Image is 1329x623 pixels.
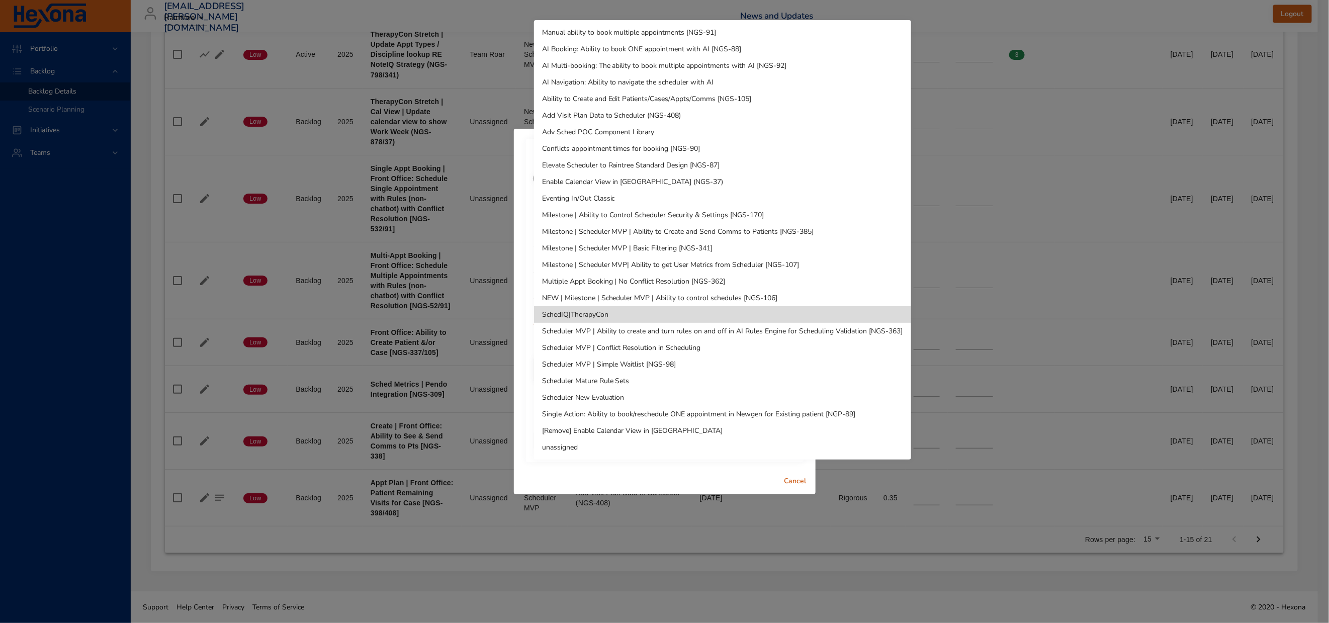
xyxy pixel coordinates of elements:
[534,373,911,389] li: Scheduler Mature Rule Sets
[534,24,911,41] li: Manual ability to book multiple appointments [NGS-91]
[534,273,911,290] li: Multiple Appt Booking | No Conflict Resolution [NGS-362]
[534,356,911,373] li: Scheduler MVP | Simple Waitlist [NGS-98]
[534,41,911,57] li: AI Booking: Ability to book ONE appointment with AI [NGS-88]
[534,223,911,240] li: Milestone | Scheduler MVP | Ability to Create and Send Comms to Patients [NGS-385]
[534,207,911,223] li: Milestone | Ability to Control Scheduler Security & Settings [NGS-170]
[534,107,911,124] li: Add Visit Plan Data to Scheduler (NGS-408)
[534,124,911,140] li: Adv Sched POC Component Library
[534,323,911,339] li: Scheduler MVP | Ability to create and turn rules on and off in AI Rules Engine for Scheduling Val...
[534,406,911,422] li: Single Action: Ability to book/reschedule ONE appointment in Newgen for Existing patient [NGP-89]
[534,157,911,173] li: Elevate Scheduler to Raintree Standard Design [NGS-87]
[534,140,911,157] li: Conflicts appointment times for booking [NGS-90]
[534,240,911,256] li: Milestone | Scheduler MVP | Basic Filtering [NGS-341]
[534,290,911,306] li: NEW | Milestone | Scheduler MVP | Ability to control schedules [NGS-106]
[534,256,911,273] li: Milestone | Scheduler MVP| Ability to get User Metrics from Scheduler [NGS-107]
[534,439,911,456] li: unassigned
[534,306,911,323] li: SchedIQ|TherapyCon
[534,74,911,91] li: AI Navigation: Ability to navigate the scheduler with AI
[534,91,911,107] li: Ability to Create and Edit Patients/Cases/Appts/Comms [NGS-105]
[534,339,911,356] li: Scheduler MVP | Conflict Resolution in Scheduling
[534,173,911,190] li: Enable Calendar View in [GEOGRAPHIC_DATA] (NGS-37)
[534,57,911,74] li: AI Multi-booking: The ability to book multiple appointments with AI [NGS-92]
[534,389,911,406] li: Scheduler New Evaluation
[534,422,911,439] li: [Remove] Enable Calendar View in [GEOGRAPHIC_DATA]
[534,190,911,207] li: Eventing In/Out Classic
